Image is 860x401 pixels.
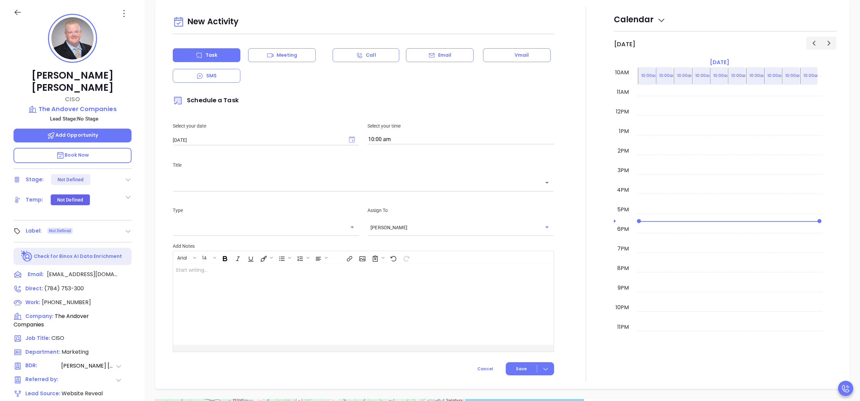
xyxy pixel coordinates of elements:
span: Italic [231,252,243,263]
span: Underline [244,252,256,263]
span: Direct : [25,285,43,292]
p: 10:00am Call [PERSON_NAME] to follow up [641,72,735,79]
span: BDR: [25,362,61,370]
p: Assign To [367,207,554,214]
img: profile-user [51,17,94,59]
div: Not Defined [57,174,83,185]
span: Surveys [368,252,386,263]
p: 10:00am Call [PERSON_NAME] to follow up [749,72,843,79]
p: Call [366,52,376,59]
div: 10pm [614,303,630,312]
span: Work: [25,299,40,306]
p: Meeting [277,52,297,59]
div: 11am [616,88,630,96]
span: Insert link [343,252,355,263]
span: Company: [25,313,53,320]
div: 12pm [615,108,630,116]
p: 10:00am Call Art Catapang to follow up [659,72,748,79]
p: Select your date [173,122,359,130]
input: MM/DD/YYYY [173,137,342,143]
button: Previous day [806,37,821,49]
span: Email: [28,270,44,279]
h2: [DATE] [614,41,636,48]
button: Cancel [465,362,506,375]
span: Font family [173,252,198,263]
div: 10am [614,69,630,77]
div: Temp: [26,195,43,205]
button: Arial [174,252,192,263]
span: Insert Image [356,252,368,263]
div: 1pm [618,127,630,135]
p: Title [173,161,554,169]
div: 11pm [616,323,630,331]
span: Not Defined [49,227,71,235]
span: Fill color or set the text color [257,252,274,263]
button: Save [506,362,554,375]
p: Add Notes [173,242,554,250]
span: Insert Ordered List [293,252,311,263]
p: [PERSON_NAME] [PERSON_NAME] [14,70,132,94]
span: Schedule a Task [173,96,239,104]
div: 5pm [616,206,630,214]
div: 9pm [616,284,630,292]
p: 10:00am Call [PERSON_NAME] to follow up [731,72,825,79]
span: Align [312,252,329,263]
span: Lead Source: [25,390,60,397]
p: Lead Stage: No Stage [17,114,132,123]
span: Referred by: [25,376,61,384]
span: [EMAIL_ADDRESS][DOMAIN_NAME] [47,270,118,278]
p: Task [206,52,217,59]
span: Website Reveal [62,390,103,397]
span: Redo [400,252,412,263]
span: Calendar [614,14,666,25]
span: Save [516,366,527,372]
span: Font size [198,252,218,263]
div: 3pm [616,166,630,175]
span: Insert Unordered List [275,252,293,263]
div: 8pm [616,264,630,272]
p: Check for Binox AI Data Enrichment [34,253,122,260]
div: 4pm [616,186,630,194]
div: 6pm [616,225,630,233]
span: Arial [174,255,190,259]
p: CISO [14,95,132,104]
span: Add Opportunity [47,132,98,138]
p: Type [173,207,359,214]
p: Vmail [515,52,529,59]
span: Department: [25,348,60,355]
div: 7pm [616,245,630,253]
span: Cancel [477,366,493,372]
p: 10:00am Call [PERSON_NAME] to follow up [695,72,789,79]
span: Job Title: [25,335,50,342]
button: 14 [199,252,212,263]
span: Marketing [62,348,89,356]
p: Select your time [367,122,554,130]
div: Not Defined [57,194,83,205]
button: Open [348,222,357,232]
span: The Andover Companies [14,312,89,328]
p: 10:00am Call [PERSON_NAME] to follow up [677,72,771,79]
div: 2pm [616,147,630,155]
span: [PERSON_NAME] [PERSON_NAME] [61,362,115,370]
a: The Andover Companies [14,104,132,114]
button: Open [542,178,552,187]
span: Book Now [56,152,89,158]
p: SMS [206,72,217,79]
span: 14 [199,255,210,259]
span: CISO [51,334,64,342]
button: Choose date, selected date is Oct 8, 2025 [345,133,359,146]
span: Bold [218,252,231,263]
span: Undo [387,252,399,263]
a: [DATE] [709,58,731,67]
span: (784) 753-300 [44,285,84,292]
p: Email [438,52,452,59]
button: Open [542,222,552,232]
span: [PHONE_NUMBER] [42,298,91,306]
button: Next day [821,37,836,49]
p: 10:00am Call [PERSON_NAME] to follow up [713,72,807,79]
div: Label: [26,226,42,236]
div: Stage: [26,175,44,185]
div: New Activity [173,14,554,31]
img: Ai-Enrich-DaqCidB-.svg [21,250,33,262]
